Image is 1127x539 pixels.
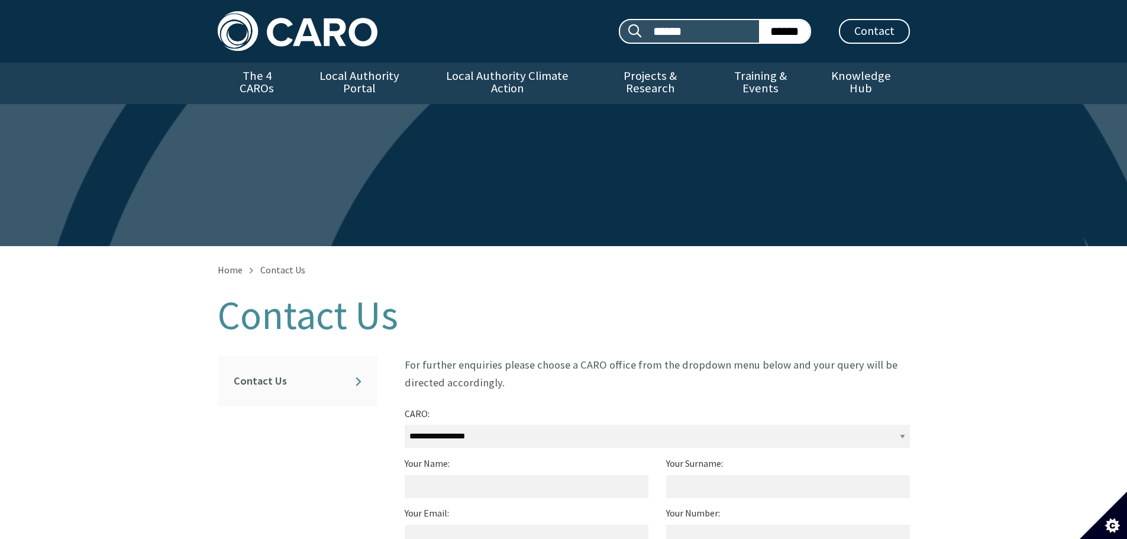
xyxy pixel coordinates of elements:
a: Contact [839,19,910,44]
a: Contact Us [232,367,363,395]
a: Home [218,264,243,276]
a: Projects & Research [592,63,709,104]
label: Your Email: [405,505,449,522]
span: Contact Us [260,264,305,276]
label: CARO: [405,405,430,422]
label: Your Number: [666,505,720,522]
a: Training & Events [709,63,812,104]
button: Set cookie preferences [1080,492,1127,539]
h1: Contact Us [218,293,910,337]
a: Knowledge Hub [812,63,909,104]
a: Local Authority Portal [296,63,423,104]
a: The 4 CAROs [218,63,296,104]
a: Local Authority Climate Action [423,63,592,104]
label: Your Surname: [666,455,723,472]
label: Your Name: [405,455,450,472]
img: Caro logo [218,11,377,51]
p: For further enquiries please choose a CARO office from the dropdown menu below and your query wil... [405,356,910,391]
